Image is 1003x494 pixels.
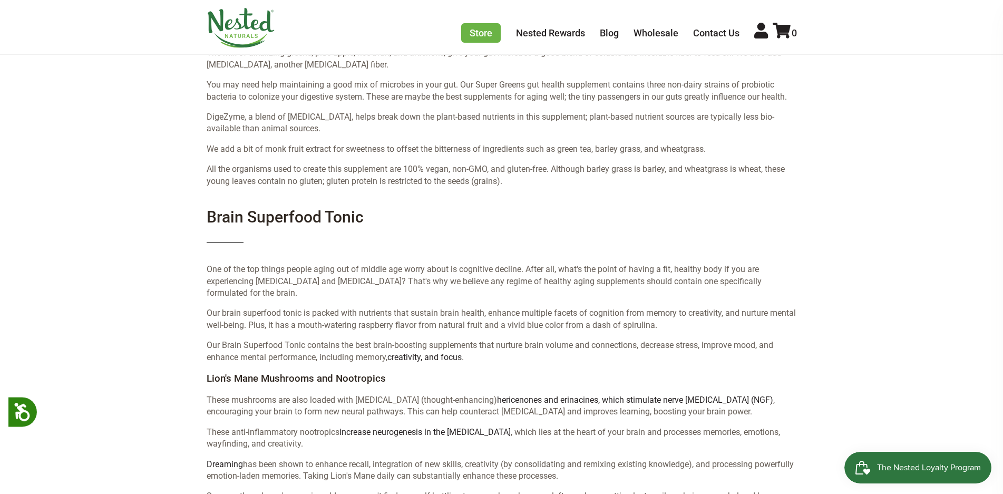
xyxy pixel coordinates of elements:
img: Nested Naturals [207,8,275,48]
a: increase neurogenesis in the [MEDICAL_DATA] [339,427,511,437]
p: These mushrooms are also loaded with [MEDICAL_DATA] (thought-enhancing) , encouraging your brain ... [207,394,797,418]
a: Wholesale [634,27,678,38]
a: Nested Rewards [516,27,585,38]
a: Blog [600,27,619,38]
p: Our Brain Superfood Tonic contains the best brain-boosting supplements that nurture brain volume ... [207,340,797,363]
p: The mix of alkalizing greens, plus apple, rice bran, and artichoke, give your gut microbes a good... [207,47,797,71]
iframe: Button to open loyalty program pop-up [844,452,992,483]
a: creativity, and focus [387,352,462,362]
p: One of the top things people aging out of middle age worry about is cognitive decline. After all,... [207,264,797,299]
a: Contact Us [693,27,739,38]
p: has been shown to enhance recall, integration of new skills, creativity (by consolidating and rem... [207,459,797,482]
p: You may need help maintaining a good mix of microbes in your gut. Our Super Greens gut health sup... [207,79,797,103]
p: We add a bit of monk fruit extract for sweetness to offset the bitterness of ingredients such as ... [207,143,797,155]
span: 0 [792,27,797,38]
h3: Lion's Mane Mushrooms and Nootropics [207,373,797,385]
a: Store [461,23,501,43]
h4: Brain Superfood Tonic [207,208,797,243]
p: These anti-inflammatory nootropics , which lies at the heart of your brain and processes memories... [207,427,797,450]
p: All the organisms used to create this supplement are 100% vegan, non-GMO, and gluten-free. Althou... [207,163,797,187]
p: Our brain superfood tonic is packed with nutrients that sustain brain health, enhance multiple fa... [207,307,797,331]
a: 0 [773,27,797,38]
a: hericenones and erinacines, which stimulate nerve [MEDICAL_DATA] (NGF) [497,395,773,405]
a: Dreaming [207,459,243,469]
p: DigeZyme, a blend of [MEDICAL_DATA], helps break down the plant-based nutrients in this supplemen... [207,111,797,135]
